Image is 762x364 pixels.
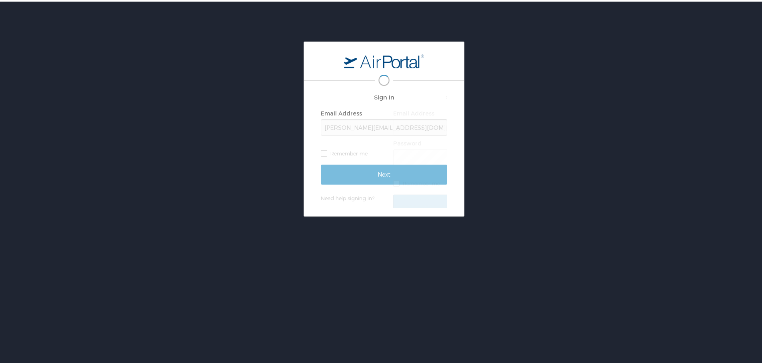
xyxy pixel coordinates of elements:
[321,163,447,183] input: Next
[393,138,422,145] label: Password
[393,193,520,213] input: Sign In
[393,108,434,115] label: Email Address
[321,108,362,115] label: Email Address
[393,176,520,188] label: Remember me
[344,52,424,67] img: logo
[393,91,520,100] h2: Sign In
[321,91,447,100] h2: Sign In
